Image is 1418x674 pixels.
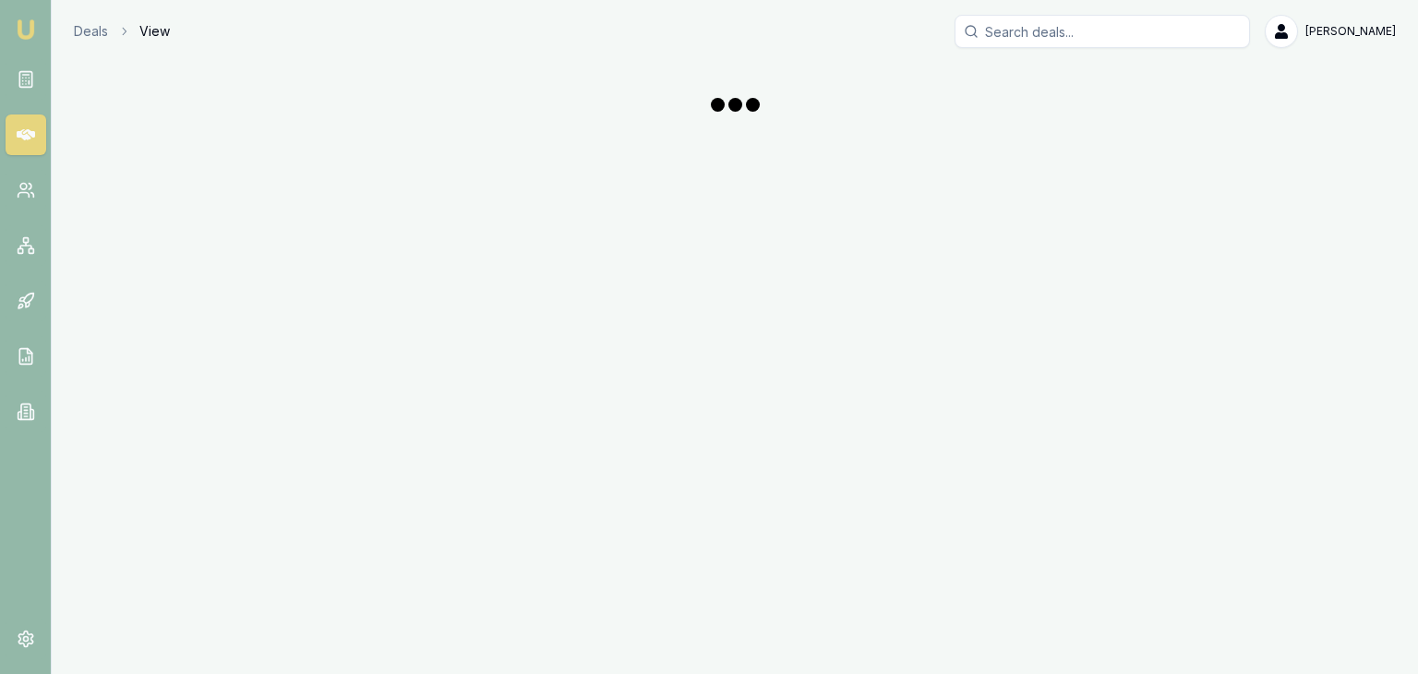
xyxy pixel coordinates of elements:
input: Search deals [955,15,1250,48]
nav: breadcrumb [74,22,170,41]
span: View [139,22,170,41]
span: [PERSON_NAME] [1305,24,1396,39]
a: Deals [74,22,108,41]
img: emu-icon-u.png [15,18,37,41]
